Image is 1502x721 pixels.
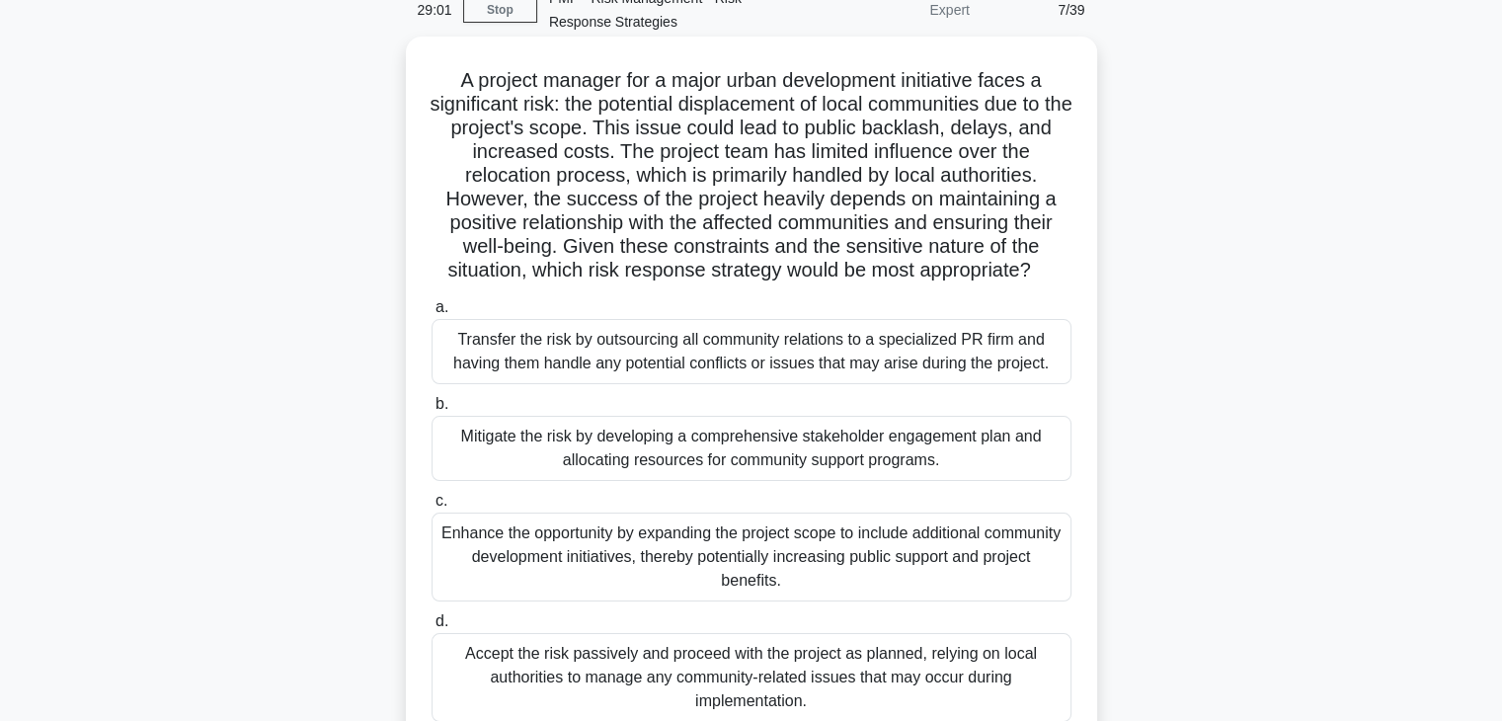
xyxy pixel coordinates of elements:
[432,319,1071,384] div: Transfer the risk by outsourcing all community relations to a specialized PR firm and having them...
[435,492,447,509] span: c.
[432,513,1071,601] div: Enhance the opportunity by expanding the project scope to include additional community developmen...
[430,68,1073,283] h5: A project manager for a major urban development initiative faces a significant risk: the potentia...
[432,416,1071,481] div: Mitigate the risk by developing a comprehensive stakeholder engagement plan and allocating resour...
[435,298,448,315] span: a.
[435,395,448,412] span: b.
[435,612,448,629] span: d.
